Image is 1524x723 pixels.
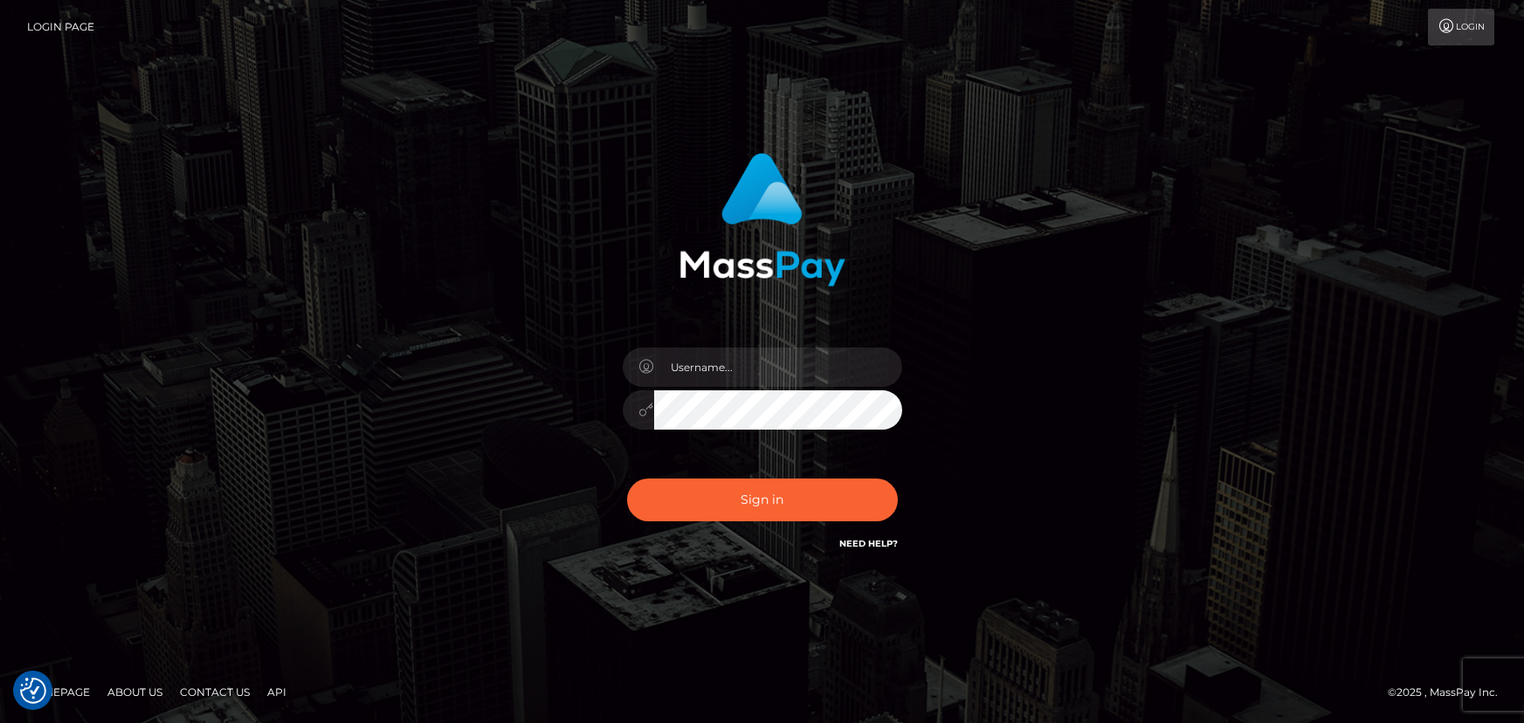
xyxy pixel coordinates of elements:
a: API [260,678,293,706]
a: Login [1428,9,1494,45]
button: Sign in [627,479,898,521]
button: Consent Preferences [20,678,46,704]
a: About Us [100,678,169,706]
a: Homepage [19,678,97,706]
img: Revisit consent button [20,678,46,704]
div: © 2025 , MassPay Inc. [1388,683,1511,702]
img: MassPay Login [679,153,845,286]
a: Contact Us [173,678,257,706]
a: Login Page [27,9,94,45]
input: Username... [654,348,902,387]
a: Need Help? [839,538,898,549]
